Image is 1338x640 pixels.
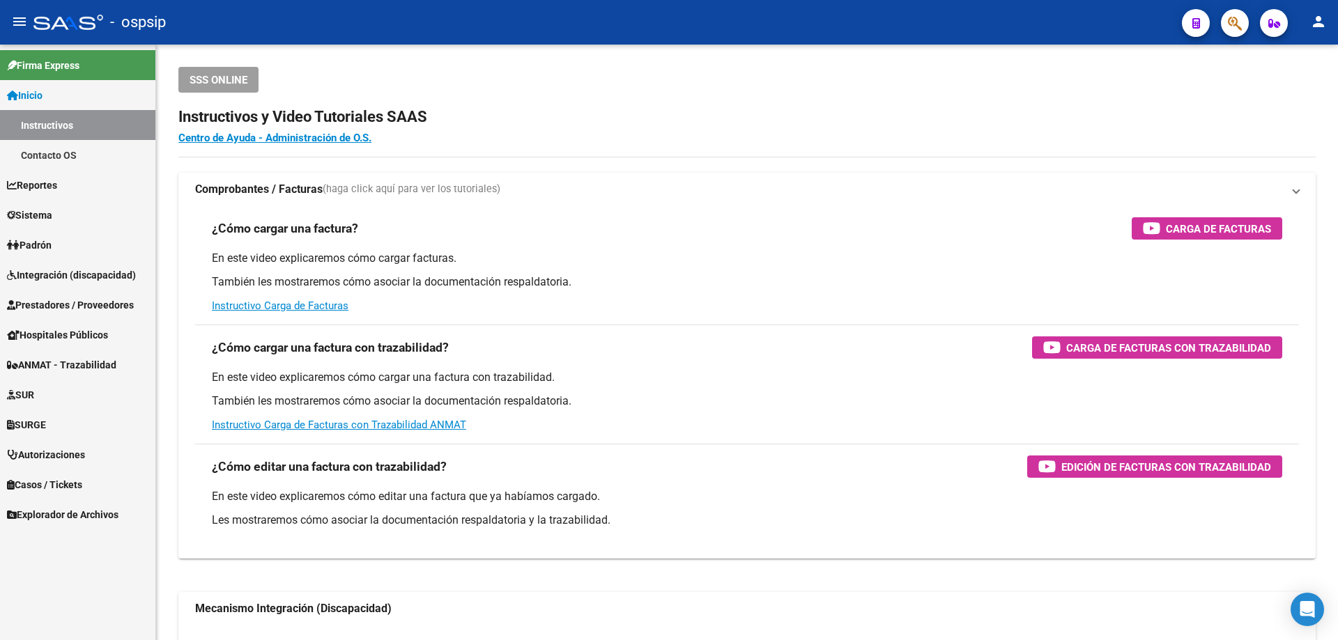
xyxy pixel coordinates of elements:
[212,370,1282,385] p: En este video explicaremos cómo cargar una factura con trazabilidad.
[7,387,34,403] span: SUR
[7,88,43,103] span: Inicio
[7,267,136,283] span: Integración (discapacidad)
[212,219,358,238] h3: ¿Cómo cargar una factura?
[195,182,323,197] strong: Comprobantes / Facturas
[212,393,1282,409] p: También les mostraremos cómo asociar la documentación respaldatoria.
[1310,13,1327,30] mat-icon: person
[1061,458,1271,476] span: Edición de Facturas con Trazabilidad
[7,58,79,73] span: Firma Express
[1132,217,1282,240] button: Carga de Facturas
[178,592,1316,625] mat-expansion-panel-header: Mecanismo Integración (Discapacidad)
[212,489,1282,504] p: En este video explicaremos cómo editar una factura que ya habíamos cargado.
[178,173,1316,206] mat-expansion-panel-header: Comprobantes / Facturas(haga click aquí para ver los tutoriales)
[1291,593,1324,626] div: Open Intercom Messenger
[212,251,1282,266] p: En este video explicaremos cómo cargar facturas.
[178,104,1316,130] h2: Instructivos y Video Tutoriales SAAS
[190,74,247,86] span: SSS ONLINE
[212,274,1282,290] p: También les mostraremos cómo asociar la documentación respaldatoria.
[178,132,371,144] a: Centro de Ayuda - Administración de O.S.
[1066,339,1271,357] span: Carga de Facturas con Trazabilidad
[7,237,52,253] span: Padrón
[7,327,108,343] span: Hospitales Públicos
[323,182,500,197] span: (haga click aquí para ver los tutoriales)
[1166,220,1271,237] span: Carga de Facturas
[195,601,392,616] strong: Mecanismo Integración (Discapacidad)
[7,297,134,313] span: Prestadores / Proveedores
[7,507,118,522] span: Explorador de Archivos
[1027,455,1282,478] button: Edición de Facturas con Trazabilidad
[7,417,46,432] span: SURGE
[178,67,259,93] button: SSS ONLINE
[1032,336,1282,359] button: Carga de Facturas con Trazabilidad
[7,477,82,492] span: Casos / Tickets
[212,299,348,312] a: Instructivo Carga de Facturas
[7,447,85,462] span: Autorizaciones
[212,338,449,357] h3: ¿Cómo cargar una factura con trazabilidad?
[7,357,116,373] span: ANMAT - Trazabilidad
[7,208,52,223] span: Sistema
[212,419,466,431] a: Instructivo Carga de Facturas con Trazabilidad ANMAT
[7,178,57,193] span: Reportes
[11,13,28,30] mat-icon: menu
[178,206,1316,559] div: Comprobantes / Facturas(haga click aquí para ver los tutoriales)
[212,457,447,476] h3: ¿Cómo editar una factura con trazabilidad?
[212,513,1282,528] p: Les mostraremos cómo asociar la documentación respaldatoria y la trazabilidad.
[110,7,166,38] span: - ospsip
